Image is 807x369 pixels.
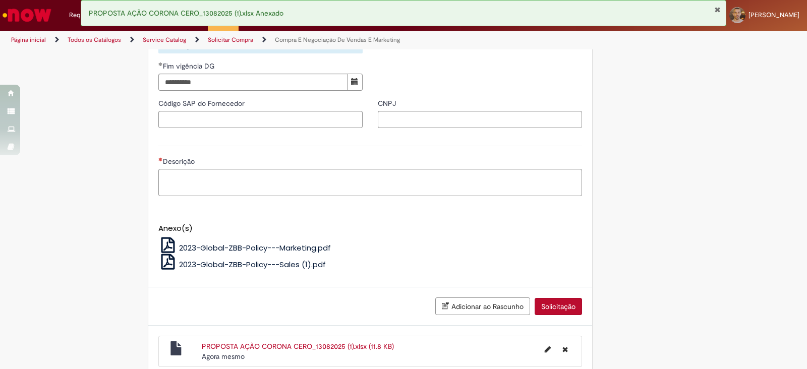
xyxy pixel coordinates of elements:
a: 2023-Global-ZBB-Policy---Sales (1).pdf [158,259,326,270]
span: [PERSON_NAME] [748,11,799,19]
button: Editar nome de arquivo PROPOSTA AÇÃO CORONA CERO_13082025 (1).xlsx [539,341,557,357]
input: Código SAP do Fornecedor [158,111,363,128]
span: CNPJ [378,99,398,108]
a: Service Catalog [143,36,186,44]
button: Excluir PROPOSTA AÇÃO CORONA CERO_13082025 (1).xlsx [556,341,574,357]
a: 2023-Global-ZBB-Policy---Marketing.pdf [158,242,331,253]
h5: Anexo(s) [158,224,582,233]
img: ServiceNow [1,5,53,25]
span: Necessários [158,157,163,161]
a: PROPOSTA AÇÃO CORONA CERO_13082025 (1).xlsx (11.8 KB) [202,342,394,351]
button: Fechar Notificação [714,6,721,14]
input: CNPJ [378,111,582,128]
span: Fim vigência DG [163,61,216,71]
span: PROPOSTA AÇÃO CORONA CERO_13082025 (1).xlsx Anexado [89,9,283,18]
a: Solicitar Compra [208,36,253,44]
button: Adicionar ao Rascunho [435,297,530,315]
a: Página inicial [11,36,46,44]
time: 01/09/2025 06:41:53 [202,352,245,361]
textarea: Descrição [158,169,582,196]
span: Agora mesmo [202,352,245,361]
a: Todos os Catálogos [68,36,121,44]
span: 2023-Global-ZBB-Policy---Marketing.pdf [179,242,331,253]
span: Obrigatório Preenchido [158,62,163,66]
span: Requisições [69,10,104,20]
span: 2023-Global-ZBB-Policy---Sales (1).pdf [179,259,326,270]
a: Compra E Negociação De Vendas E Marketing [275,36,400,44]
span: Descrição [163,157,197,166]
span: Código SAP do Fornecedor [158,99,247,108]
button: Mostrar calendário para Fim vigência DG [347,74,363,91]
input: Fim vigência DG 01 November 2025 Saturday [158,74,348,91]
button: Solicitação [535,298,582,315]
ul: Trilhas de página [8,31,531,49]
